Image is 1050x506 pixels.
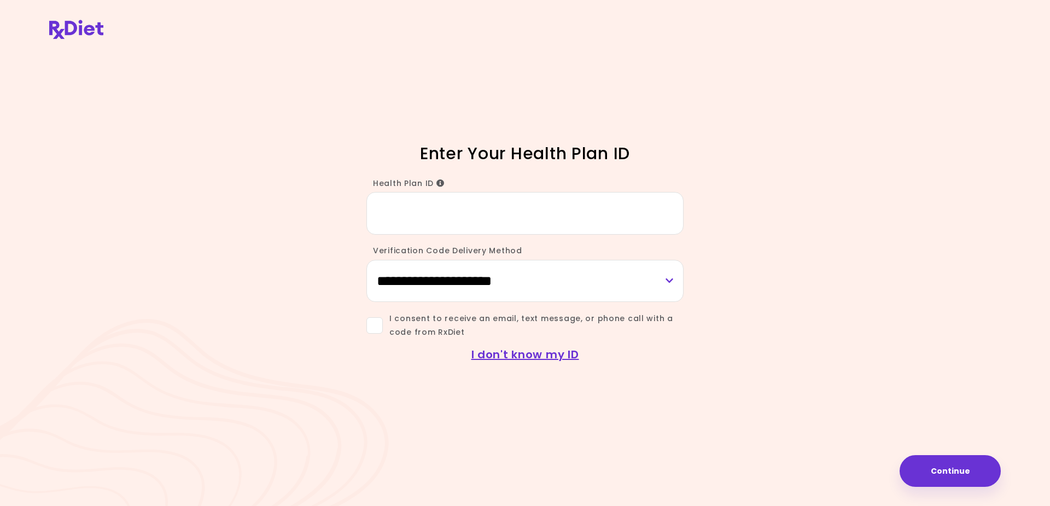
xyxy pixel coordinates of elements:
[49,20,103,39] img: RxDiet
[436,179,445,187] i: Info
[366,245,522,256] label: Verification Code Delivery Method
[383,312,684,339] span: I consent to receive an email, text message, or phone call with a code from RxDiet
[471,347,579,362] a: I don't know my ID
[373,178,445,189] span: Health Plan ID
[334,143,716,164] h1: Enter Your Health Plan ID
[900,455,1001,487] button: Continue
